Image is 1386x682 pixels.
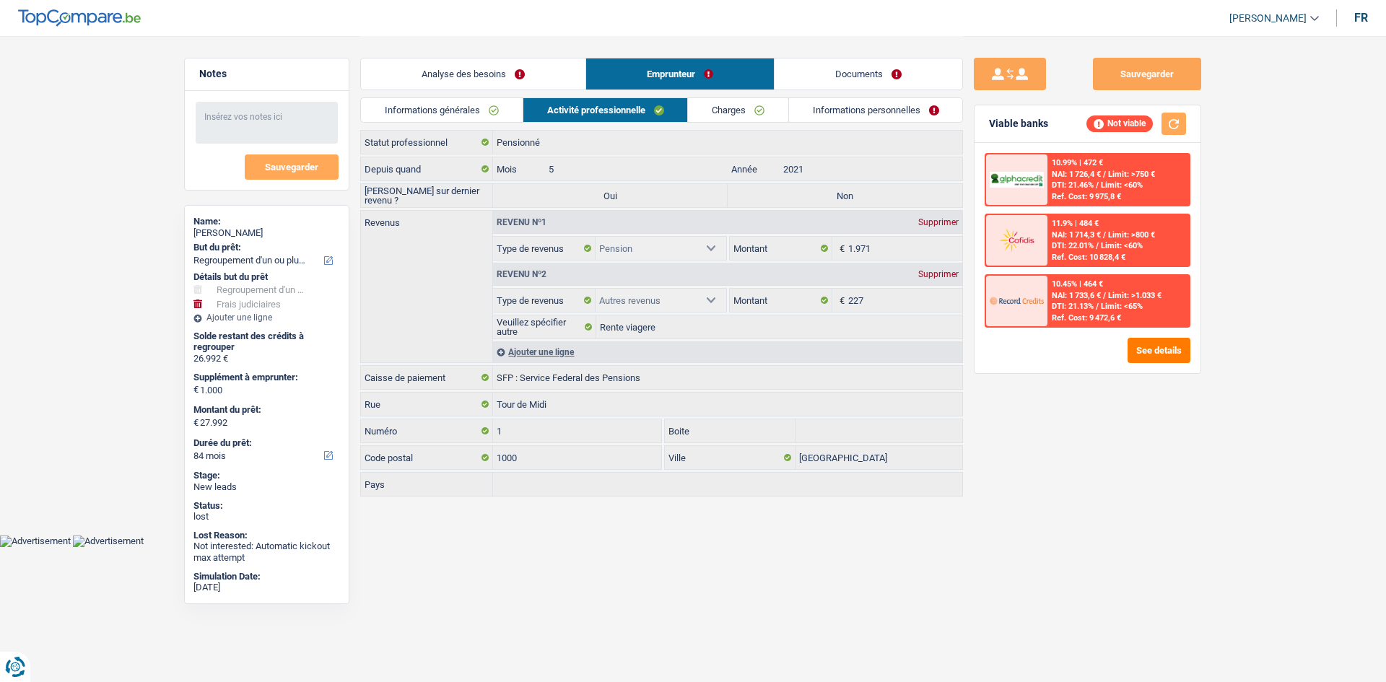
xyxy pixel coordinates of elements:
span: / [1096,180,1099,190]
label: [PERSON_NAME] sur dernier revenu ? [361,184,493,207]
div: Ref. Cost: 9 472,6 € [1052,313,1121,323]
div: 26.992 € [193,353,340,364]
label: Durée du prêt: [193,437,337,449]
label: Caisse de paiement [361,366,493,389]
span: € [193,417,199,429]
div: Ajouter une ligne [193,312,340,323]
span: Limit: <60% [1101,180,1143,190]
label: Non [728,184,962,207]
div: 10.99% | 472 € [1052,158,1103,167]
div: 11.9% | 484 € [1052,219,1099,228]
span: / [1096,302,1099,311]
span: DTI: 22.01% [1052,241,1094,250]
div: Revenu nº1 [493,218,550,227]
h5: Notes [199,68,334,80]
div: Stage: [193,470,340,481]
label: Statut professionnel [361,131,493,154]
label: Montant [730,289,832,312]
span: NAI: 1 726,4 € [1052,170,1101,179]
input: MM [545,157,728,180]
div: Viable banks [989,118,1048,130]
div: lost [193,511,340,523]
label: Boite [665,419,796,442]
div: Ref. Cost: 10 828,4 € [1052,253,1125,262]
label: Veuillez spécifier autre [493,315,596,338]
div: Lost Reason: [193,530,340,541]
label: Supplément à emprunter: [193,372,337,383]
span: [PERSON_NAME] [1229,12,1307,25]
span: NAI: 1 714,3 € [1052,230,1101,240]
span: € [832,289,848,312]
label: Code postal [361,446,493,469]
img: AlphaCredit [990,172,1043,188]
div: Ajouter une ligne [493,341,962,362]
div: Not interested: Automatic kickout max attempt [193,541,340,563]
div: New leads [193,481,340,493]
a: Charges [688,98,788,122]
span: Limit: <60% [1101,241,1143,250]
button: Sauvegarder [245,154,339,180]
a: Activité professionnelle [523,98,688,122]
div: Supprimer [915,218,962,227]
span: / [1103,170,1106,179]
div: fr [1354,11,1368,25]
span: / [1103,230,1106,240]
div: [PERSON_NAME] [193,227,340,239]
div: Solde restant des crédits à regrouper [193,331,340,353]
span: DTI: 21.13% [1052,302,1094,311]
img: Cofidis [990,227,1043,253]
label: Oui [493,184,728,207]
img: TopCompare Logo [18,9,141,27]
div: Not viable [1086,115,1153,131]
div: Name: [193,216,340,227]
label: Année [728,157,779,180]
label: Rue [361,393,493,416]
label: Montant [730,237,832,260]
div: [DATE] [193,582,340,593]
label: Type de revenus [493,237,596,260]
div: Supprimer [915,270,962,279]
span: Limit: <65% [1101,302,1143,311]
div: Simulation Date: [193,571,340,582]
span: NAI: 1 733,6 € [1052,291,1101,300]
button: See details [1128,338,1190,363]
label: Pays [361,473,493,496]
div: Status: [193,500,340,512]
img: Record Credits [990,287,1043,314]
label: Montant du prêt: [193,404,337,416]
span: DTI: 21.46% [1052,180,1094,190]
span: Limit: >1.033 € [1108,291,1161,300]
div: 10.45% | 464 € [1052,279,1103,289]
a: Documents [775,58,962,89]
span: € [832,237,848,260]
span: Sauvegarder [265,162,318,172]
label: Ville [665,446,796,469]
a: Emprunteur [586,58,774,89]
a: Informations générales [361,98,523,122]
a: [PERSON_NAME] [1218,6,1319,30]
div: Détails but du prêt [193,271,340,283]
label: Depuis quand [361,157,493,180]
span: Limit: >800 € [1108,230,1155,240]
div: Ref. Cost: 9 975,8 € [1052,192,1121,201]
img: Advertisement [73,535,144,547]
div: Revenu nº2 [493,270,550,279]
a: Analyse des besoins [361,58,585,89]
label: Type de revenus [493,289,596,312]
label: Numéro [361,419,493,442]
button: Sauvegarder [1093,58,1201,90]
input: Veuillez préciser [596,315,962,338]
label: Revenus [361,211,492,227]
span: / [1103,291,1106,300]
label: But du prêt: [193,242,337,253]
span: Limit: >750 € [1108,170,1155,179]
label: Mois [493,157,544,180]
span: / [1096,241,1099,250]
span: € [193,384,199,395]
a: Informations personnelles [789,98,963,122]
input: AAAA [780,157,962,180]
